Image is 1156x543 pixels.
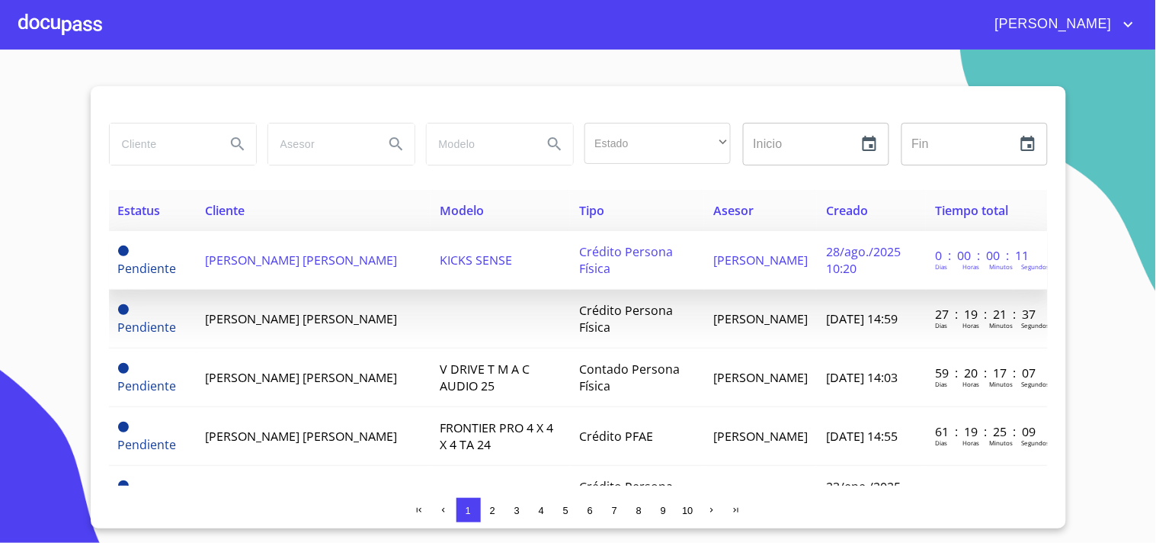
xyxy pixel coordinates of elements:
input: search [110,124,213,165]
button: Search [536,126,573,162]
button: 9 [652,498,676,522]
span: Contado Persona Física [579,361,680,394]
span: Pendiente [118,378,177,394]
span: Tipo [579,202,604,219]
p: Minutos [989,439,1013,447]
span: Crédito Persona Física [579,243,673,277]
input: search [427,124,530,165]
span: 28/ago./2025 10:20 [826,243,901,277]
span: [PERSON_NAME] [PERSON_NAME] [205,310,397,327]
span: Estatus [118,202,161,219]
span: [PERSON_NAME] [PERSON_NAME] [205,252,397,268]
span: Creado [826,202,868,219]
span: [PERSON_NAME] [713,310,808,327]
span: [DATE] 14:59 [826,310,898,327]
span: Pendiente [118,246,129,256]
p: Dias [935,380,947,388]
span: Tiempo total [935,202,1008,219]
span: 6 [588,505,593,516]
p: 0 : 00 : 00 : 11 [935,247,1038,264]
p: Dias [935,262,947,271]
p: Minutos [989,380,1013,388]
span: 23/ene./2025 18:03 [826,478,901,512]
span: [PERSON_NAME] [PERSON_NAME] [205,428,397,445]
span: 4 [539,505,544,516]
span: Asesor [713,202,754,219]
p: Dias [935,439,947,447]
button: 7 [603,498,627,522]
p: 59 : 20 : 17 : 07 [935,365,1038,381]
span: [DATE] 14:03 [826,369,898,386]
span: [PERSON_NAME] [713,252,808,268]
span: Pendiente [118,422,129,432]
button: 2 [481,498,505,522]
span: V DRIVE T M A C AUDIO 25 [440,361,530,394]
button: 3 [505,498,530,522]
p: Horas [962,321,979,329]
input: search [268,124,372,165]
span: [PERSON_NAME] [984,12,1119,37]
span: 9 [661,505,666,516]
p: Horas [962,439,979,447]
button: 10 [676,498,700,522]
p: Segundos [1021,321,1049,329]
span: 3 [514,505,520,516]
p: Horas [962,380,979,388]
p: Segundos [1021,380,1049,388]
span: [PERSON_NAME] [713,369,808,386]
span: Pendiente [118,319,177,336]
span: Modelo [440,202,484,219]
p: Minutos [989,321,1013,329]
span: Crédito Persona Física [579,478,673,512]
span: Pendiente [118,480,129,491]
button: Search [219,126,256,162]
button: 5 [554,498,578,522]
button: 6 [578,498,603,522]
span: Pendiente [118,436,177,453]
span: 1 [466,505,471,516]
div: ​ [584,123,731,164]
p: Dias [935,321,947,329]
span: Cliente [205,202,245,219]
span: [PERSON_NAME] [PERSON_NAME] [205,369,397,386]
span: [DATE] 14:55 [826,428,898,445]
p: Minutos [989,262,1013,271]
span: 8 [636,505,642,516]
span: 2 [490,505,495,516]
button: 1 [456,498,481,522]
p: 216 : 16 : 17 : 35 [935,482,1038,499]
span: Pendiente [118,304,129,315]
span: FRONTIER PRO 4 X 4 X 4 TA 24 [440,419,553,453]
span: Pendiente [118,363,129,374]
span: 10 [682,505,693,516]
span: Crédito Persona Física [579,302,673,336]
span: Crédito PFAE [579,428,653,445]
p: 27 : 19 : 21 : 37 [935,306,1038,323]
span: [PERSON_NAME] [713,428,808,445]
button: 4 [530,498,554,522]
p: 61 : 19 : 25 : 09 [935,423,1038,440]
p: Segundos [1021,439,1049,447]
span: Pendiente [118,260,177,277]
p: Segundos [1021,262,1049,271]
button: account of current user [984,12,1138,37]
span: KICKS SENSE [440,252,512,268]
button: Search [378,126,415,162]
span: 7 [612,505,617,516]
p: Horas [962,262,979,271]
span: 5 [563,505,568,516]
button: 8 [627,498,652,522]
